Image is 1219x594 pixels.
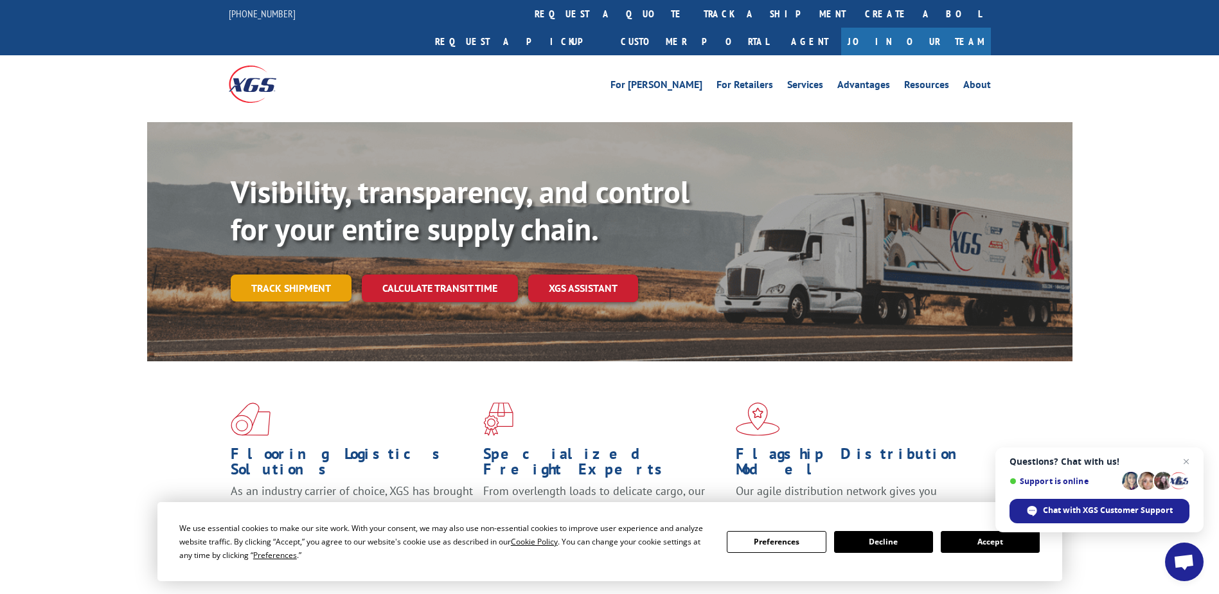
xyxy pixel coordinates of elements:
span: Questions? Chat with us! [1010,456,1189,467]
img: xgs-icon-total-supply-chain-intelligence-red [231,402,271,436]
button: Accept [941,531,1040,553]
a: Resources [904,80,949,94]
span: Preferences [253,550,297,561]
a: For Retailers [716,80,773,94]
a: About [963,80,991,94]
p: From overlength loads to delicate cargo, our experienced staff knows the best way to move your fr... [483,483,726,541]
div: Chat with XGS Customer Support [1010,499,1189,523]
img: xgs-icon-flagship-distribution-model-red [736,402,780,436]
button: Decline [834,531,933,553]
a: Track shipment [231,274,351,301]
span: Chat with XGS Customer Support [1043,505,1173,516]
button: Preferences [727,531,826,553]
a: [PHONE_NUMBER] [229,7,296,20]
a: Services [787,80,823,94]
a: Join Our Team [841,28,991,55]
a: Calculate transit time [362,274,518,302]
span: Close chat [1179,454,1194,469]
span: Our agile distribution network gives you nationwide inventory management on demand. [736,483,972,514]
span: Cookie Policy [511,536,558,547]
img: xgs-icon-focused-on-flooring-red [483,402,513,436]
a: Advantages [837,80,890,94]
h1: Specialized Freight Experts [483,446,726,483]
a: For [PERSON_NAME] [610,80,702,94]
b: Visibility, transparency, and control for your entire supply chain. [231,172,690,249]
a: Agent [778,28,841,55]
div: Open chat [1165,543,1204,581]
a: Request a pickup [425,28,611,55]
div: We use essential cookies to make our site work. With your consent, we may also use non-essential ... [179,521,711,562]
h1: Flagship Distribution Model [736,446,979,483]
span: As an industry carrier of choice, XGS has brought innovation and dedication to flooring logistics... [231,483,473,529]
span: Support is online [1010,476,1117,486]
a: XGS ASSISTANT [528,274,638,302]
a: Customer Portal [611,28,778,55]
h1: Flooring Logistics Solutions [231,446,474,483]
div: Cookie Consent Prompt [157,502,1062,581]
